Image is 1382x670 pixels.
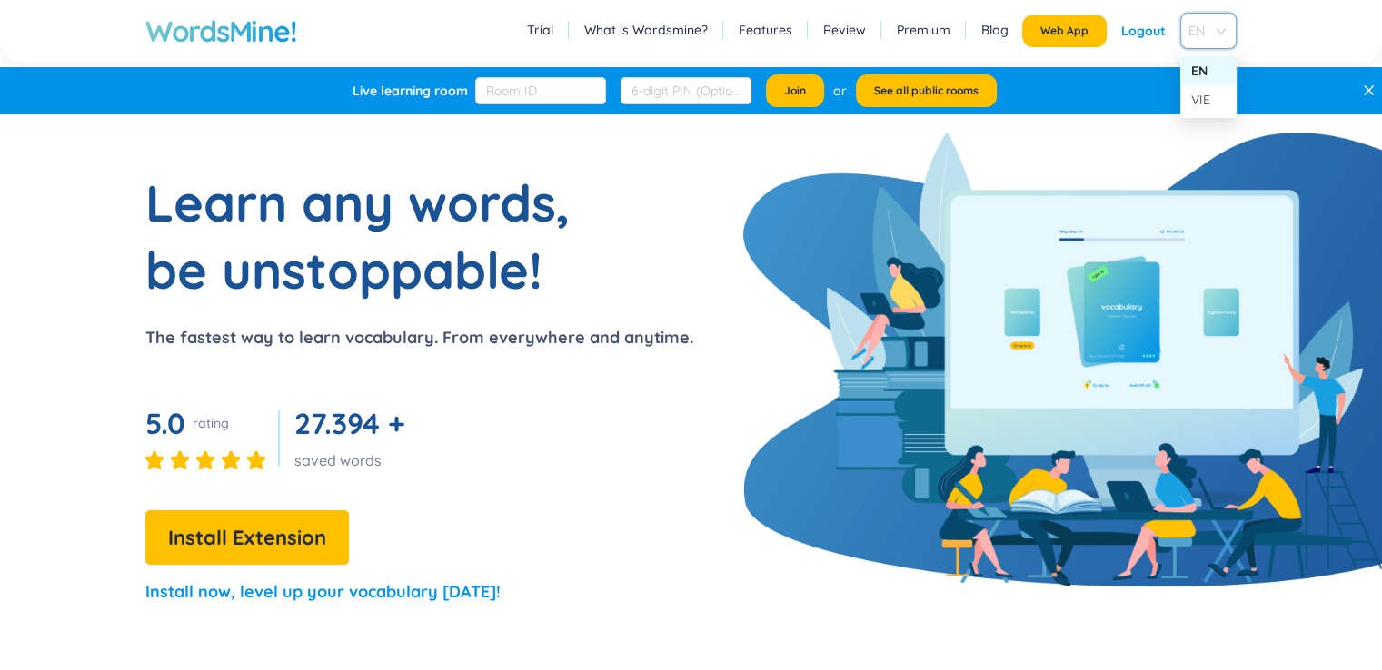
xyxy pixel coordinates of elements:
[145,510,349,565] button: Install Extension
[584,21,708,39] a: What is Wordsmine?
[981,21,1009,39] a: Blog
[1040,24,1089,38] span: Web App
[1191,61,1226,81] div: EN
[784,84,806,98] span: Join
[475,77,606,104] input: Room ID
[1022,15,1107,47] button: Web App
[193,414,229,432] div: rating
[897,21,950,39] a: Premium
[766,74,824,107] button: Join
[145,169,600,303] h1: Learn any words, be unstoppable!
[145,579,501,605] p: Install now, level up your vocabulary [DATE]!
[833,81,847,101] div: or
[294,405,404,441] span: 27.394 +
[145,530,349,548] a: Install Extension
[856,74,997,107] button: See all public rooms
[353,82,468,100] div: Live learning room
[621,77,751,104] input: 6-digit PIN (Optional)
[1191,90,1226,110] div: VIE
[1180,85,1237,114] div: VIE
[145,405,185,441] span: 5.0
[294,450,412,470] div: saved words
[527,21,553,39] a: Trial
[145,325,693,350] p: The fastest way to learn vocabulary. From everywhere and anytime.
[739,21,792,39] a: Features
[1121,15,1166,47] div: Logout
[823,21,866,39] a: Review
[168,522,326,554] span: Install Extension
[145,13,296,49] a: WordsMine!
[874,84,979,98] span: See all public rooms
[1180,56,1237,85] div: EN
[1188,17,1221,44] span: EN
